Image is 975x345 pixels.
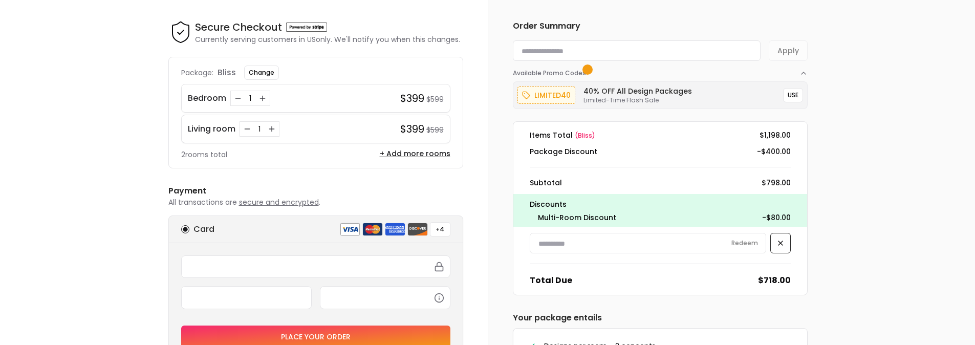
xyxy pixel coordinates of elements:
dt: Items Total [530,130,595,140]
dt: Package Discount [530,146,597,157]
p: bliss [218,67,236,79]
h6: 40% OFF All Design Packages [583,86,692,96]
button: + Add more rooms [380,148,450,159]
img: american express [385,223,405,236]
dt: Subtotal [530,178,562,188]
dt: Total Due [530,274,572,287]
h6: Payment [168,185,463,197]
button: USE [783,88,803,102]
img: Powered by stripe [286,23,327,32]
p: Package: [181,68,213,78]
button: Increase quantity for Bedroom [257,93,268,103]
p: All transactions are . [168,197,463,207]
button: Change [244,66,279,80]
img: mastercard [362,223,383,236]
button: Decrease quantity for Living room [242,124,252,134]
div: 1 [245,93,255,103]
dd: -$400.00 [757,146,791,157]
div: 1 [254,124,265,134]
p: Currently serving customers in US only. We'll notify you when this changes. [195,34,460,45]
button: Available Promo Codes [513,61,808,77]
img: discover [407,223,428,236]
p: 2 rooms total [181,149,227,160]
p: limited40 [534,89,571,101]
iframe: Secure expiration date input frame [188,293,305,302]
iframe: Secure CVC input frame [327,293,444,302]
button: +4 [430,222,450,236]
p: Discounts [530,198,791,210]
dd: $1,198.00 [760,130,791,140]
dd: $798.00 [762,178,791,188]
button: Increase quantity for Living room [267,124,277,134]
div: Available Promo Codes [513,77,808,109]
p: Living room [188,123,235,135]
h6: Order Summary [513,20,808,32]
dt: Multi-Room Discount [538,212,616,223]
h4: $399 [400,91,424,105]
img: visa [340,223,360,236]
dd: $718.00 [758,274,791,287]
p: Bedroom [188,92,226,104]
button: Decrease quantity for Bedroom [233,93,243,103]
h6: Your package entails [513,312,808,324]
iframe: Secure card number input frame [188,262,444,271]
h6: Card [193,223,214,235]
small: $599 [426,125,444,135]
span: ( bliss ) [575,131,595,140]
span: secure and encrypted [239,197,319,207]
dd: -$80.00 [762,212,791,223]
small: $599 [426,94,444,104]
h4: $399 [400,122,424,136]
p: Limited-Time Flash Sale [583,96,692,104]
h4: Secure Checkout [195,20,282,34]
span: Available Promo Codes [513,69,589,77]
